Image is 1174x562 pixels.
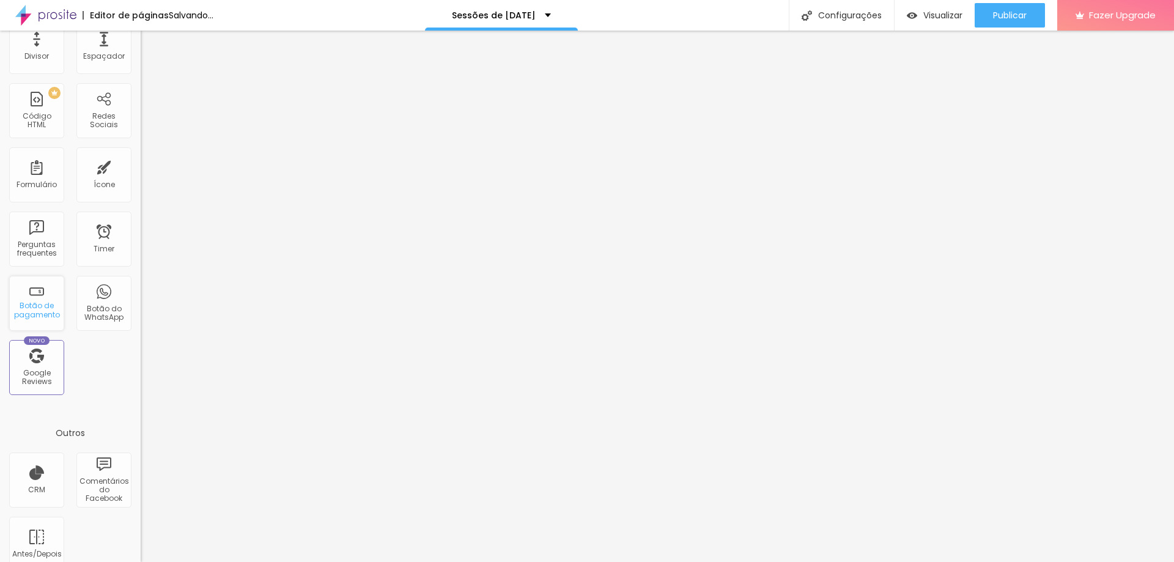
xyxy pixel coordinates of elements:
iframe: Editor [141,31,1174,562]
span: Visualizar [923,10,962,20]
div: Perguntas frequentes [12,240,61,258]
div: Código HTML [12,112,61,130]
div: Botão de pagamento [12,301,61,319]
span: Fazer Upgrade [1089,10,1156,20]
button: Visualizar [895,3,975,28]
div: Redes Sociais [79,112,128,130]
div: Botão do WhatsApp [79,305,128,322]
img: view-1.svg [907,10,917,21]
p: Sessões de [DATE] [452,11,536,20]
span: Publicar [993,10,1027,20]
div: Ícone [94,180,115,189]
img: Icone [802,10,812,21]
div: Timer [94,245,114,253]
div: Salvando... [169,11,213,20]
div: Comentários do Facebook [79,477,128,503]
div: Novo [24,336,50,345]
div: Antes/Depois [12,550,61,558]
div: Divisor [24,52,49,61]
div: CRM [28,486,45,494]
button: Publicar [975,3,1045,28]
div: Formulário [17,180,57,189]
div: Espaçador [83,52,125,61]
div: Editor de páginas [83,11,169,20]
div: Google Reviews [12,369,61,386]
